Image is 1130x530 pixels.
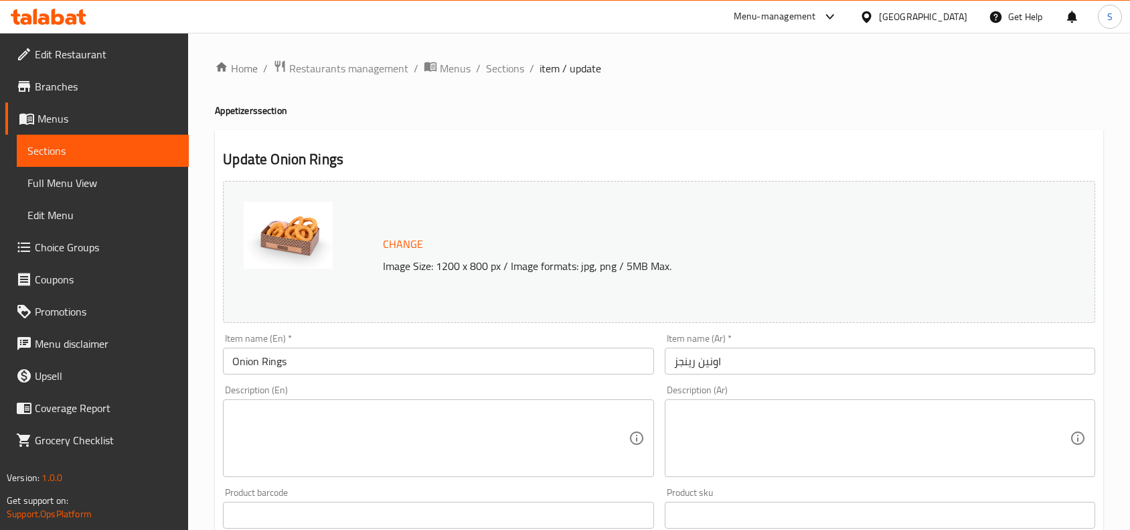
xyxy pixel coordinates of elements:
span: Get support on: [7,492,68,509]
div: Menu-management [734,9,816,25]
span: Edit Restaurant [35,46,178,62]
span: Coverage Report [35,400,178,416]
span: Choice Groups [35,239,178,255]
div: [GEOGRAPHIC_DATA] [879,9,967,24]
p: Image Size: 1200 x 800 px / Image formats: jpg, png / 5MB Max. [378,258,1000,274]
span: Sections [27,143,178,159]
a: Choice Groups [5,231,189,263]
span: Coupons [35,271,178,287]
li: / [476,60,481,76]
li: / [414,60,418,76]
a: Sections [486,60,524,76]
button: Change [378,230,428,258]
span: Grocery Checklist [35,432,178,448]
a: Coverage Report [5,392,189,424]
input: Please enter product barcode [223,502,653,529]
a: Edit Menu [17,199,189,231]
input: Enter name En [223,348,653,375]
span: Menus [37,111,178,127]
a: Menus [424,60,471,77]
li: / [530,60,534,76]
span: Full Menu View [27,175,178,191]
span: Upsell [35,368,178,384]
a: Edit Restaurant [5,38,189,70]
h2: Update Onion Rings [223,149,1095,170]
h4: Appetizers section [215,104,1103,117]
a: Home [215,60,258,76]
span: Version: [7,469,39,486]
input: Enter name Ar [665,348,1095,375]
a: Restaurants management [273,60,408,77]
span: Edit Menu [27,207,178,223]
a: Menu disclaimer [5,328,189,360]
span: 1.0.0 [42,469,62,486]
span: Restaurants management [289,60,408,76]
a: Grocery Checklist [5,424,189,456]
a: Branches [5,70,189,103]
input: Please enter product sku [665,502,1095,529]
img: mmw_638881629503922264 [244,202,333,269]
span: Menu disclaimer [35,336,178,352]
a: Upsell [5,360,189,392]
a: Coupons [5,263,189,295]
span: Change [383,235,423,254]
a: Menus [5,103,189,135]
a: Promotions [5,295,189,328]
li: / [263,60,268,76]
a: Support.OpsPlatform [7,505,92,523]
a: Full Menu View [17,167,189,199]
span: item / update [540,60,601,76]
span: Branches [35,78,178,94]
span: S [1107,9,1113,24]
a: Sections [17,135,189,167]
span: Promotions [35,304,178,320]
span: Menus [440,60,471,76]
nav: breadcrumb [215,60,1103,77]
